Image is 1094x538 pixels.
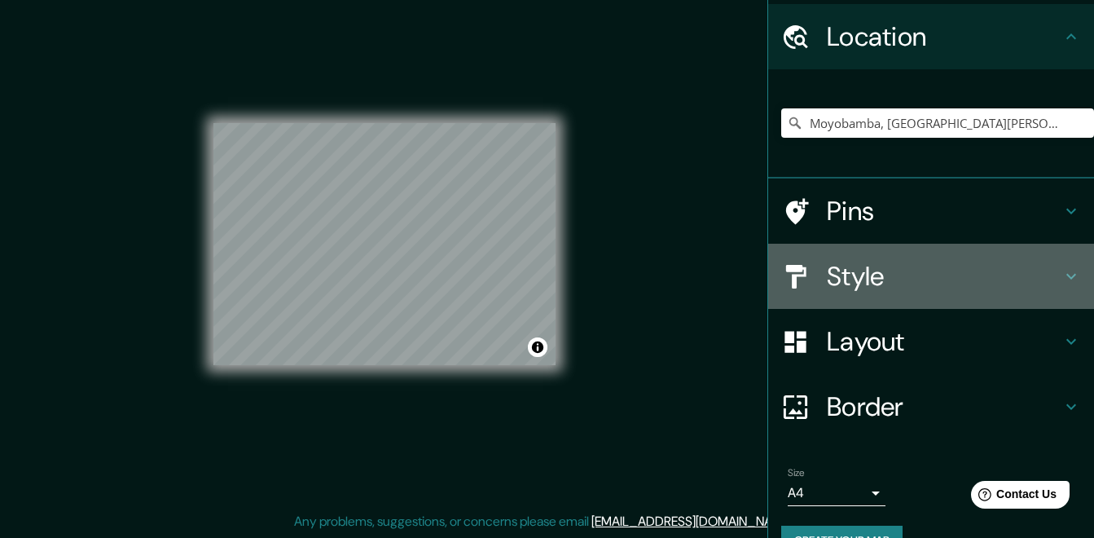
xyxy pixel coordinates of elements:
[768,374,1094,439] div: Border
[788,480,885,506] div: A4
[768,179,1094,244] div: Pins
[768,4,1094,69] div: Location
[528,337,547,357] button: Toggle attribution
[827,20,1061,53] h4: Location
[294,512,795,531] p: Any problems, suggestions, or concerns please email .
[949,474,1076,520] iframe: Help widget launcher
[827,195,1061,227] h4: Pins
[827,260,1061,293] h4: Style
[768,244,1094,309] div: Style
[781,108,1094,138] input: Pick your city or area
[591,513,793,530] a: [EMAIL_ADDRESS][DOMAIN_NAME]
[213,123,556,365] canvas: Map
[827,390,1061,423] h4: Border
[768,309,1094,374] div: Layout
[788,466,805,480] label: Size
[827,325,1061,358] h4: Layout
